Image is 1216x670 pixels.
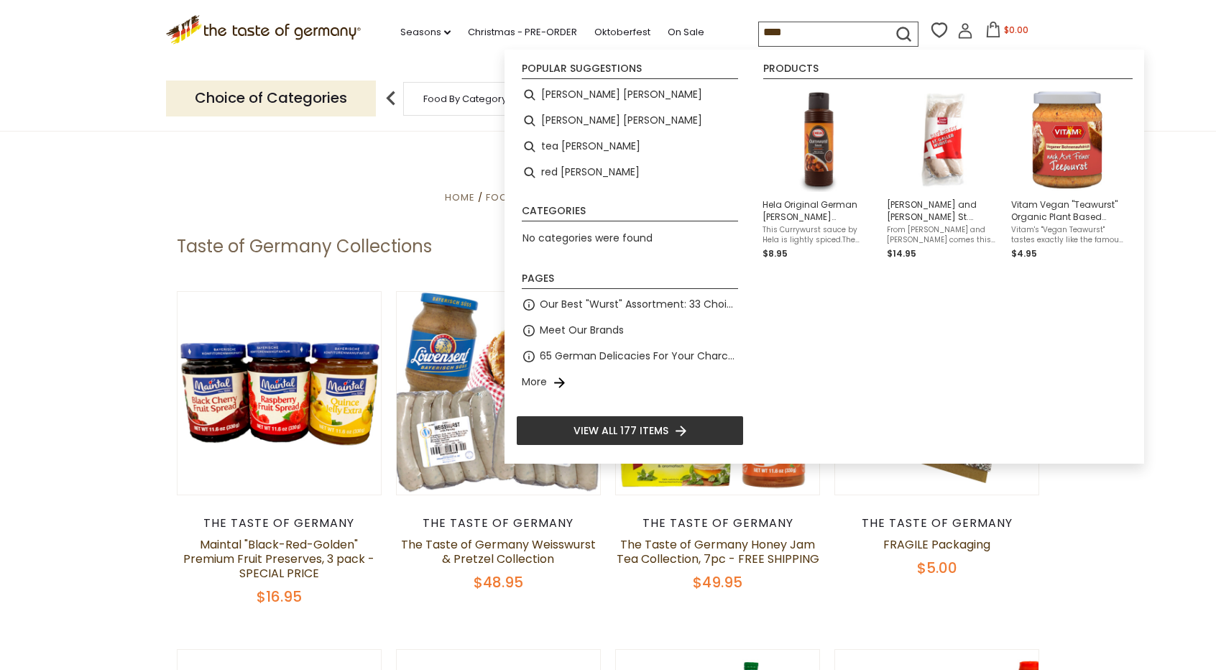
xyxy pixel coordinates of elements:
[183,536,374,582] a: Maintal "Black-Red-Golden" Premium Fruit Preserves, 3 pack - SPECIAL PRICE
[881,82,1005,267] li: Schaller and Weber St. Galler Weisswurst, 10 oz.
[540,348,738,364] a: 65 German Delicacies For Your Charcuterie Board
[668,24,704,40] a: On Sale
[522,273,738,289] li: Pages
[516,82,744,108] li: curry wurst
[767,88,871,192] img: Hela Mild Currywurst Sauce
[400,24,451,40] a: Seasons
[917,558,957,578] span: $5.00
[617,536,819,567] a: The Taste of Germany Honey Jam Tea Collection, 7pc - FREE SHIPPING
[594,24,650,40] a: Oktoberfest
[516,108,744,134] li: weiss wurst
[1005,82,1130,267] li: Vitam Vegan "Teawurst" Organic Plant Based Savory Spread, 4.2 oz
[516,318,744,344] li: Meet Our Brands
[540,322,624,339] a: Meet Our Brands
[401,536,596,567] a: The Taste of Germany Weisswurst & Pretzel Collection
[1011,225,1124,245] span: Vitam's "Vegan Teawurst" tastes exactly like the famous fine German Teewurst spread, just without...
[1004,24,1028,36] span: $0.00
[522,206,738,221] li: Categories
[522,231,653,245] span: No categories were found
[763,247,788,260] span: $8.95
[516,160,744,185] li: red wurst
[757,82,881,267] li: Hela Original German Curry Wurst Sauce, 300ml
[887,247,916,260] span: $14.95
[1011,198,1124,223] span: Vitam Vegan "Teawurst" Organic Plant Based Savory Spread, 4.2 oz
[887,198,1000,223] span: [PERSON_NAME] and [PERSON_NAME] St. [PERSON_NAME] Weisswurst, 10 oz.
[887,225,1000,245] span: From [PERSON_NAME] and [PERSON_NAME] comes this pack of 2 authentic, beloved Swiss veal and pork ...
[516,370,744,395] li: More
[574,423,668,439] span: View all 177 items
[891,88,995,192] img: Schaller and Weber Sankt Galler Wurst
[445,191,475,204] a: Home
[516,134,744,160] li: tea wurst
[763,198,875,223] span: Hela Original German [PERSON_NAME] [PERSON_NAME] Sauce, 300ml
[178,292,381,495] img: Maintal "Black-Red-Golden" Premium Fruit Preserves, 3 pack - SPECIAL PRICE
[177,236,432,257] h1: Taste of Germany Collections
[693,572,742,592] span: $49.95
[976,22,1037,43] button: $0.00
[1011,88,1124,261] a: Vitam Vegan "Teawurst" Organic Plant Based Savory Spread, 4.2 ozVitam's "Vegan Teawurst" tastes e...
[834,516,1039,531] div: The Taste of Germany
[177,516,382,531] div: The Taste of Germany
[883,536,990,553] a: FRAGILE Packaging
[397,292,600,495] img: The Taste of Germany Weisswurst & Pretzel Collection
[763,88,875,261] a: Hela Mild Currywurst SauceHela Original German [PERSON_NAME] [PERSON_NAME] Sauce, 300mlThis Curry...
[763,63,1133,79] li: Products
[396,516,601,531] div: The Taste of Germany
[1011,247,1037,260] span: $4.95
[516,292,744,318] li: Our Best "Wurst" Assortment: 33 Choices For The Grillabend
[516,416,744,446] li: View all 177 items
[166,81,376,116] p: Choice of Categories
[615,516,820,531] div: The Taste of Germany
[505,50,1144,464] div: Instant Search Results
[763,225,875,245] span: This Currywurst sauce by Hela is lightly spiced.The classic among all [PERSON_NAME] ketchups in [...
[516,344,744,370] li: 65 German Delicacies For Your Charcuterie Board
[540,296,738,313] a: Our Best "Wurst" Assortment: 33 Choices For The Grillabend
[257,587,302,607] span: $16.95
[377,84,405,113] img: previous arrow
[486,191,589,204] a: Food By Category
[474,572,523,592] span: $48.95
[522,63,738,79] li: Popular suggestions
[423,93,507,104] a: Food By Category
[468,24,577,40] a: Christmas - PRE-ORDER
[887,88,1000,261] a: Schaller and Weber Sankt Galler Wurst[PERSON_NAME] and [PERSON_NAME] St. [PERSON_NAME] Weisswurst...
